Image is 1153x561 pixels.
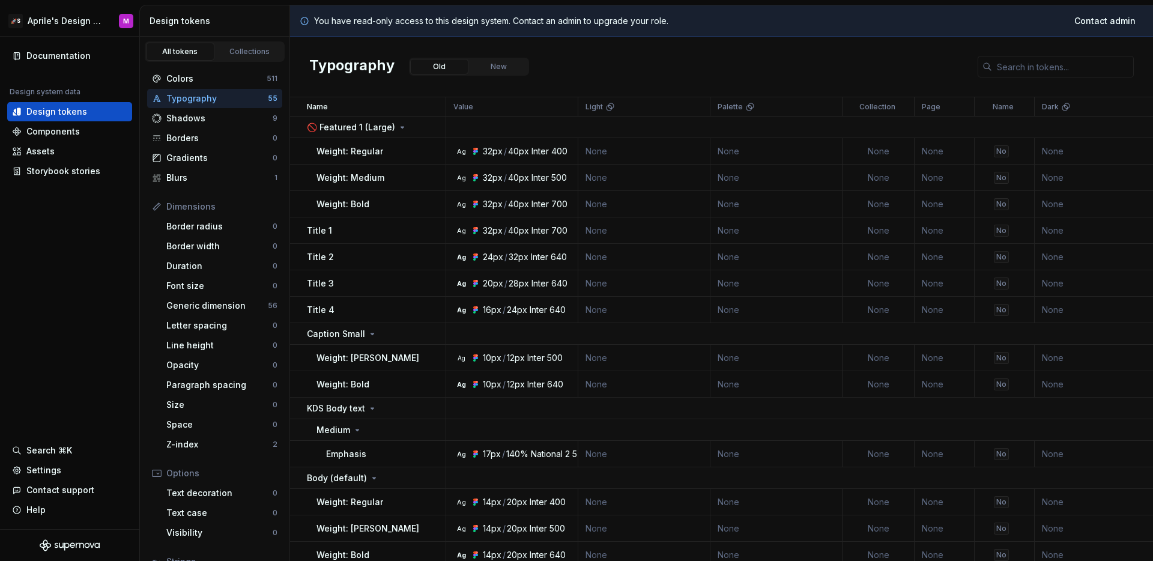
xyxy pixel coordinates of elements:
[992,56,1134,77] input: Search in tokens...
[504,251,507,263] div: /
[166,507,273,519] div: Text case
[166,339,273,351] div: Line height
[530,496,547,508] div: Inter
[456,353,466,363] div: Ag
[915,138,975,165] td: None
[483,251,503,263] div: 24px
[26,504,46,516] div: Help
[316,352,419,364] p: Weight: [PERSON_NAME]
[530,304,547,316] div: Inter
[268,301,277,311] div: 56
[572,448,588,460] div: 500
[456,279,466,288] div: Ag
[307,225,332,237] p: Title 1
[531,145,549,157] div: Inter
[508,225,529,237] div: 40px
[710,217,843,244] td: None
[316,198,369,210] p: Weight: Bold
[994,304,1009,316] div: No
[307,304,334,316] p: Title 4
[506,448,528,460] div: 140%
[162,316,282,335] a: Letter spacing0
[267,74,277,83] div: 511
[710,270,843,297] td: None
[531,172,549,184] div: Inter
[531,198,549,210] div: Inter
[710,297,843,323] td: None
[994,378,1009,390] div: No
[843,371,915,398] td: None
[503,549,506,561] div: /
[507,496,527,508] div: 20px
[456,380,466,389] div: Ag
[531,448,570,460] div: National 2
[578,441,710,467] td: None
[166,379,273,391] div: Paragraph spacing
[326,448,366,460] p: Emphasis
[166,300,268,312] div: Generic dimension
[843,345,915,371] td: None
[166,320,273,332] div: Letter spacing
[531,277,549,290] div: Inter
[843,191,915,217] td: None
[7,46,132,65] a: Documentation
[220,47,280,56] div: Collections
[508,198,529,210] div: 40px
[166,92,268,105] div: Typography
[508,145,529,157] div: 40px
[166,240,273,252] div: Border width
[578,138,710,165] td: None
[710,441,843,467] td: None
[710,345,843,371] td: None
[7,142,132,161] a: Assets
[307,402,365,414] p: KDS Body text
[915,217,975,244] td: None
[508,172,529,184] div: 40px
[316,549,369,561] p: Weight: Bold
[273,440,277,449] div: 2
[316,145,383,157] p: Weight: Regular
[483,198,503,210] div: 32px
[273,488,277,498] div: 0
[456,226,466,235] div: Ag
[531,225,549,237] div: Inter
[718,102,743,112] p: Palette
[307,328,365,340] p: Caption Small
[456,252,466,262] div: Ag
[578,345,710,371] td: None
[503,352,506,364] div: /
[527,378,545,390] div: Inter
[527,352,545,364] div: Inter
[551,277,567,290] div: 640
[8,14,23,28] div: 🚀S
[470,59,528,74] button: New
[509,251,528,263] div: 32px
[316,378,369,390] p: Weight: Bold
[147,89,282,108] a: Typography55
[502,448,505,460] div: /
[273,420,277,429] div: 0
[483,549,501,561] div: 14px
[578,191,710,217] td: None
[994,277,1009,290] div: No
[507,352,525,364] div: 12px
[166,419,273,431] div: Space
[915,489,975,515] td: None
[915,371,975,398] td: None
[273,360,277,370] div: 0
[307,277,334,290] p: Title 3
[26,126,80,138] div: Components
[273,380,277,390] div: 0
[166,438,273,450] div: Z-index
[166,132,273,144] div: Borders
[26,106,87,118] div: Design tokens
[503,378,506,390] div: /
[307,121,395,133] p: 🚫 Featured 1 (Large)
[915,165,975,191] td: None
[7,500,132,520] button: Help
[915,297,975,323] td: None
[503,496,506,508] div: /
[166,172,274,184] div: Blurs
[549,549,566,561] div: 640
[26,464,61,476] div: Settings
